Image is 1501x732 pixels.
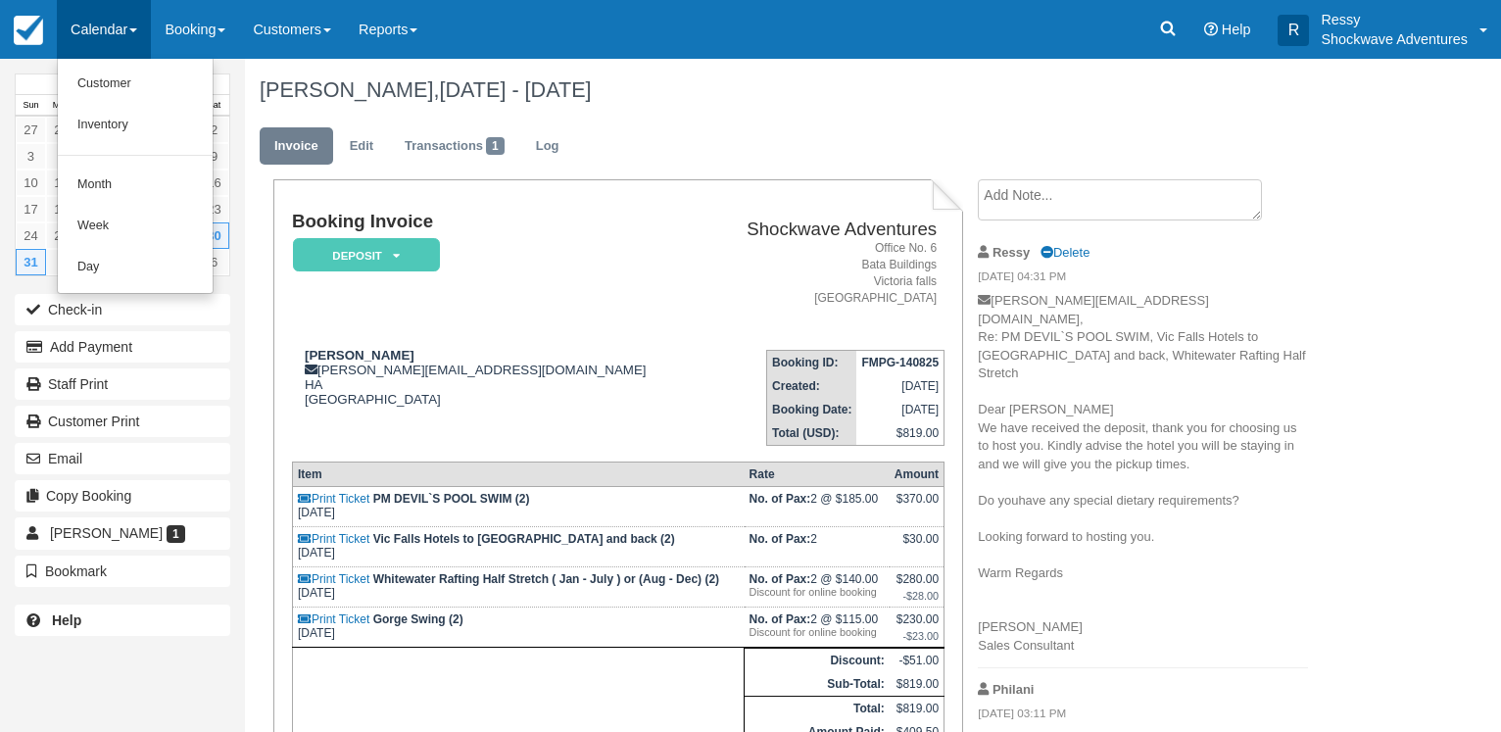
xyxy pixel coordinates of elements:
[292,348,704,407] div: [PERSON_NAME][EMAIL_ADDRESS][DOMAIN_NAME] HA [GEOGRAPHIC_DATA]
[15,294,230,325] button: Check-in
[298,572,369,586] a: Print Ticket
[861,356,939,369] strong: FMPG-140825
[1321,29,1468,49] p: Shockwave Adventures
[750,532,811,546] strong: No. of Pax
[978,493,1238,653] span: have any special dietary requirements? Looking forward to hosting you. Warm Regards [PERSON_NAME]...
[1321,10,1468,29] p: Ressy
[15,406,230,437] a: Customer Print
[292,608,744,648] td: [DATE]
[373,532,675,546] strong: Vic Falls Hotels to [GEOGRAPHIC_DATA] and back (2)
[856,374,944,398] td: [DATE]
[745,567,890,608] td: 2 @ $140.00
[292,237,433,273] a: Deposit
[15,605,230,636] a: Help
[292,463,744,487] th: Item
[767,351,857,375] th: Booking ID:
[390,127,519,166] a: Transactions1
[745,672,890,697] th: Sub-Total:
[745,649,890,673] th: Discount:
[15,331,230,363] button: Add Payment
[199,196,229,222] a: 23
[335,127,388,166] a: Edit
[439,77,591,102] span: [DATE] - [DATE]
[978,268,1308,290] em: [DATE] 04:31 PM
[767,398,857,421] th: Booking Date:
[856,398,944,421] td: [DATE]
[58,206,213,247] a: Week
[993,682,1034,697] strong: Philani
[1222,22,1251,37] span: Help
[486,137,505,155] span: 1
[199,143,229,170] a: 9
[895,630,939,642] em: -$23.00
[293,238,440,272] em: Deposit
[890,697,944,721] td: $819.00
[767,421,857,446] th: Total (USD):
[373,572,719,586] strong: Whitewater Rafting Half Stretch ( Jan - July ) or (Aug - Dec) (2)
[15,556,230,587] button: Bookmark
[16,143,46,170] a: 3
[298,492,369,506] a: Print Ticket
[199,249,229,275] a: 6
[16,196,46,222] a: 17
[50,525,163,541] span: [PERSON_NAME]
[895,612,939,642] div: $230.00
[15,443,230,474] button: Email
[46,222,76,249] a: 25
[745,697,890,721] th: Total:
[199,222,229,249] a: 30
[46,117,76,143] a: 28
[978,706,1308,727] em: [DATE] 03:11 PM
[57,59,214,294] ul: Calendar
[890,672,944,697] td: $819.00
[373,612,463,626] strong: Gorge Swing (2)
[895,532,939,561] div: $30.00
[856,421,944,446] td: $819.00
[260,78,1356,102] h1: [PERSON_NAME],
[895,590,939,602] em: -$28.00
[58,105,213,146] a: Inventory
[199,117,229,143] a: 2
[16,222,46,249] a: 24
[14,16,43,45] img: checkfront-main-nav-mini-logo.png
[46,249,76,275] a: 1
[58,165,213,206] a: Month
[890,463,944,487] th: Amount
[978,292,1308,655] p: [PERSON_NAME][EMAIL_ADDRESS][DOMAIN_NAME], Re: PM DEVIL`S POOL SWIM, Vic Falls Hotels to [GEOGRAP...
[373,492,530,506] strong: PM DEVIL`S POOL SWIM (2)
[895,492,939,521] div: $370.00
[46,95,76,117] th: Mon
[46,143,76,170] a: 4
[750,586,885,598] em: Discount for online booking
[750,626,885,638] em: Discount for online booking
[16,95,46,117] th: Sun
[750,612,811,626] strong: No. of Pax
[745,608,890,648] td: 2 @ $115.00
[52,612,81,628] b: Help
[712,240,937,308] address: Office No. 6 Bata Buildings Victoria falls [GEOGRAPHIC_DATA]
[745,487,890,527] td: 2 @ $185.00
[58,64,213,105] a: Customer
[16,117,46,143] a: 27
[199,95,229,117] th: Sat
[167,525,185,543] span: 1
[15,517,230,549] a: [PERSON_NAME] 1
[745,463,890,487] th: Rate
[292,212,704,232] h1: Booking Invoice
[292,567,744,608] td: [DATE]
[750,492,811,506] strong: No. of Pax
[298,532,369,546] a: Print Ticket
[895,572,939,602] div: $280.00
[292,527,744,567] td: [DATE]
[199,170,229,196] a: 16
[745,527,890,567] td: 2
[712,220,937,240] h2: Shockwave Adventures
[15,480,230,512] button: Copy Booking
[58,247,213,288] a: Day
[1041,245,1089,260] a: Delete
[750,572,811,586] strong: No. of Pax
[767,374,857,398] th: Created:
[890,649,944,673] td: -$51.00
[298,612,369,626] a: Print Ticket
[993,245,1030,260] strong: Ressy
